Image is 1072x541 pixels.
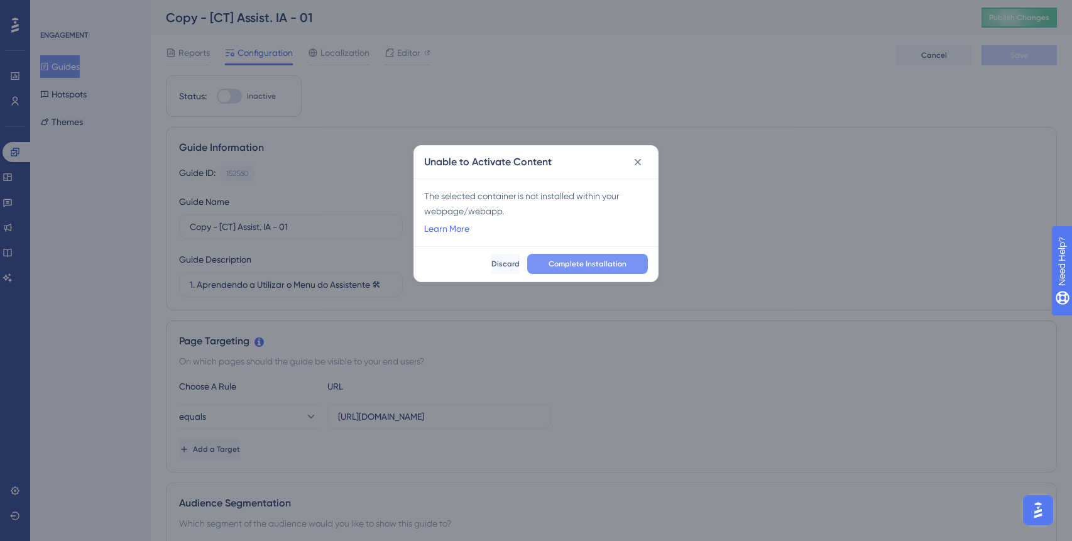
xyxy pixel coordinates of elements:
span: Discard [491,259,520,269]
span: Complete Installation [549,259,626,269]
div: The selected container is not installed within your webpage/webapp. [424,189,648,219]
iframe: UserGuiding AI Assistant Launcher [1019,491,1057,529]
a: Learn More [424,221,469,236]
h2: Unable to Activate Content [424,155,552,170]
span: Need Help? [30,3,79,18]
